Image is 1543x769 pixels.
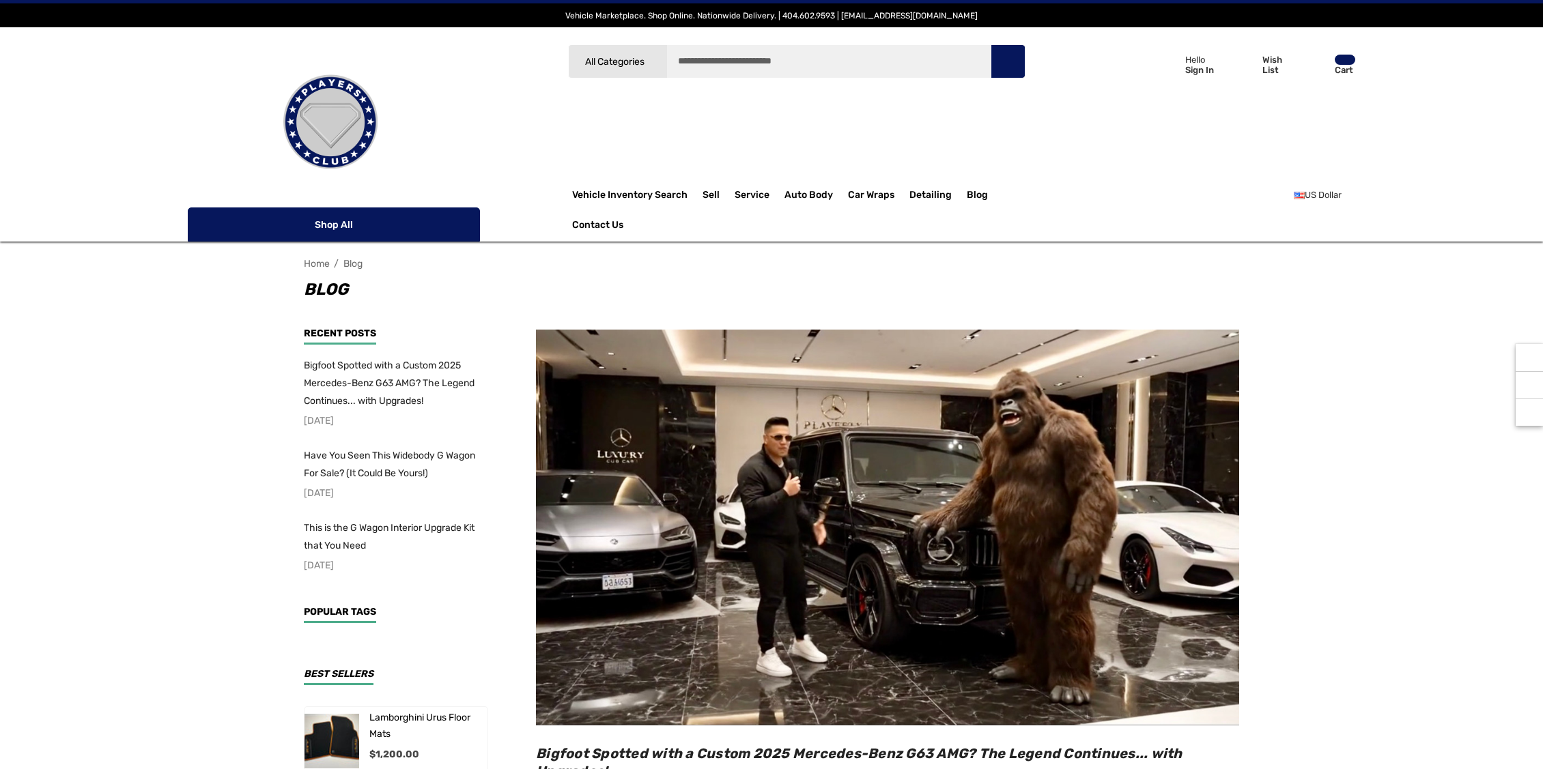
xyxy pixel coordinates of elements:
p: [DATE] [304,557,488,575]
span: Popular Tags [304,606,376,618]
a: USD [1294,182,1357,209]
span: This is the G Wagon Interior Upgrade Kit that You Need [304,522,475,551]
p: Cart [1335,65,1355,75]
a: Vehicle Inventory Search [572,189,688,204]
a: Have You Seen This Widebody G Wagon For Sale? (It Could Be Yours!) [304,447,488,482]
a: Blog [967,189,988,204]
a: Blog [343,258,363,270]
span: All Categories [584,56,644,68]
a: Auto Body [784,182,848,209]
a: Car Wraps [848,182,909,209]
svg: Wish List [1234,56,1255,75]
a: Bigfoot Spotted with a Custom 2025 Mercedes-Benz G63 AMG? The Legend Continues... with Upgrades! [304,357,488,410]
svg: Icon Arrow Down [455,220,465,229]
span: Detailing [909,189,952,204]
span: Auto Body [784,189,833,204]
a: Cart with 0 items [1300,41,1357,94]
span: Bigfoot Spotted with a Custom 2025 Mercedes-Benz G63 AMG? The Legend Continues... with Upgrades! [304,360,475,407]
a: Detailing [909,182,967,209]
svg: Top [1516,405,1543,419]
nav: Breadcrumb [304,252,1239,276]
span: Car Wraps [848,189,894,204]
svg: Review Your Cart [1306,55,1327,74]
a: Wish List Wish List [1228,41,1300,88]
h3: Best Sellers [304,669,373,685]
p: Shop All [188,207,480,242]
svg: Social Media [1523,378,1536,392]
span: Vehicle Marketplace. Shop Online. Nationwide Delivery. | 404.602.9593 | [EMAIL_ADDRESS][DOMAIN_NAME] [565,11,978,20]
button: Search [991,44,1025,78]
span: Service [735,189,769,204]
img: Lamborghini Urus Floor Mats For Sale [305,714,359,768]
a: Sell [703,182,735,209]
img: Bigfoot Spotted with a Custom 2025 Mercedes-Benz G63 AMG? The Legend Continues... with Upgrades! [536,330,1239,725]
img: Players Club | Cars For Sale [262,54,399,190]
p: Sign In [1185,65,1214,75]
span: Have You Seen This Widebody G Wagon For Sale? (It Could Be Yours!) [304,450,475,479]
svg: Icon Arrow Down [647,57,657,67]
a: Home [304,258,330,270]
p: Hello [1185,55,1214,65]
svg: Icon User Account [1159,55,1178,74]
h1: Blog [304,276,1239,303]
a: Lamborghini Urus Floor Mats [369,710,487,742]
span: $1,200.00 [369,749,419,760]
p: [DATE] [304,484,488,502]
span: Sell [703,189,720,204]
a: Sign in [1143,41,1221,88]
span: Recent Posts [304,328,376,339]
a: All Categories Icon Arrow Down Icon Arrow Up [568,44,667,78]
a: Service [735,182,784,209]
p: [DATE] [304,412,488,430]
p: Wish List [1262,55,1299,75]
a: Contact Us [572,219,623,234]
svg: Recently Viewed [1523,351,1536,364]
svg: Icon Line [203,217,223,233]
a: This is the G Wagon Interior Upgrade Kit that You Need [304,519,488,555]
